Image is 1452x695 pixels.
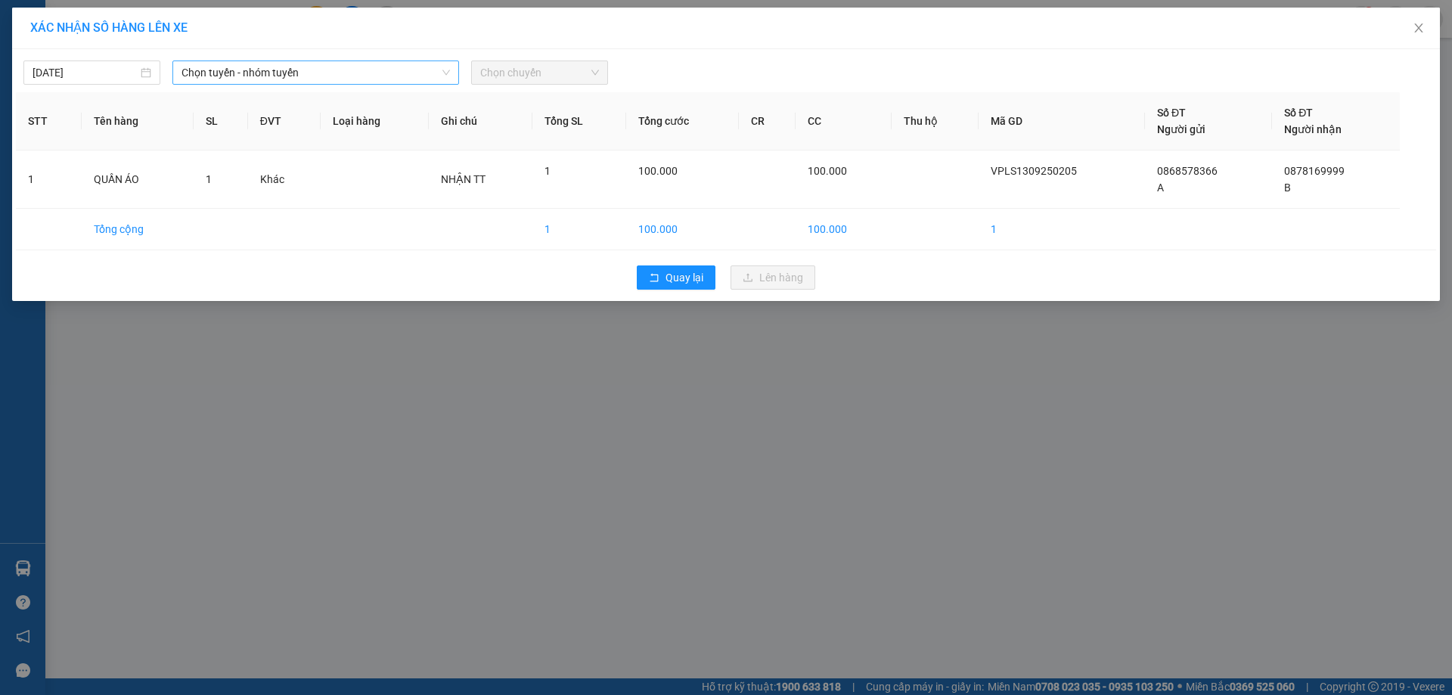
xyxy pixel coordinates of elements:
span: Người nhận [1284,123,1342,135]
button: Close [1398,8,1440,50]
th: CC [796,92,891,150]
span: A [1157,182,1164,194]
th: Thu hộ [892,92,979,150]
span: 0878169999 [1284,165,1345,177]
td: 100.000 [796,209,891,250]
th: Ghi chú [429,92,532,150]
span: Chọn tuyến - nhóm tuyến [181,61,450,84]
th: CR [739,92,796,150]
td: 1 [16,150,82,209]
td: QUẦN ÁO [82,150,193,209]
span: Chọn chuyến [480,61,599,84]
span: Số ĐT [1157,107,1186,119]
input: 13/09/2025 [33,64,138,81]
span: XÁC NHẬN SỐ HÀNG LÊN XE [30,20,188,35]
td: 100.000 [626,209,739,250]
span: VPLS1309250205 [991,165,1077,177]
span: close [1413,22,1425,34]
td: 1 [979,209,1145,250]
th: STT [16,92,82,150]
span: B [1284,182,1291,194]
span: 100.000 [808,165,847,177]
th: ĐVT [248,92,321,150]
span: rollback [649,272,659,284]
span: Người gửi [1157,123,1205,135]
span: Số ĐT [1284,107,1313,119]
td: Khác [248,150,321,209]
th: Loại hàng [321,92,429,150]
span: NHẬN TT [441,173,486,185]
td: 1 [532,209,627,250]
th: Tên hàng [82,92,193,150]
th: Tổng SL [532,92,627,150]
span: 0868578366 [1157,165,1218,177]
td: Tổng cộng [82,209,193,250]
th: Mã GD [979,92,1145,150]
button: uploadLên hàng [731,265,815,290]
span: down [442,68,451,77]
th: SL [194,92,248,150]
th: Tổng cước [626,92,739,150]
span: 1 [206,173,212,185]
span: Quay lại [665,269,703,286]
span: 1 [544,165,551,177]
span: 100.000 [638,165,678,177]
button: rollbackQuay lại [637,265,715,290]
